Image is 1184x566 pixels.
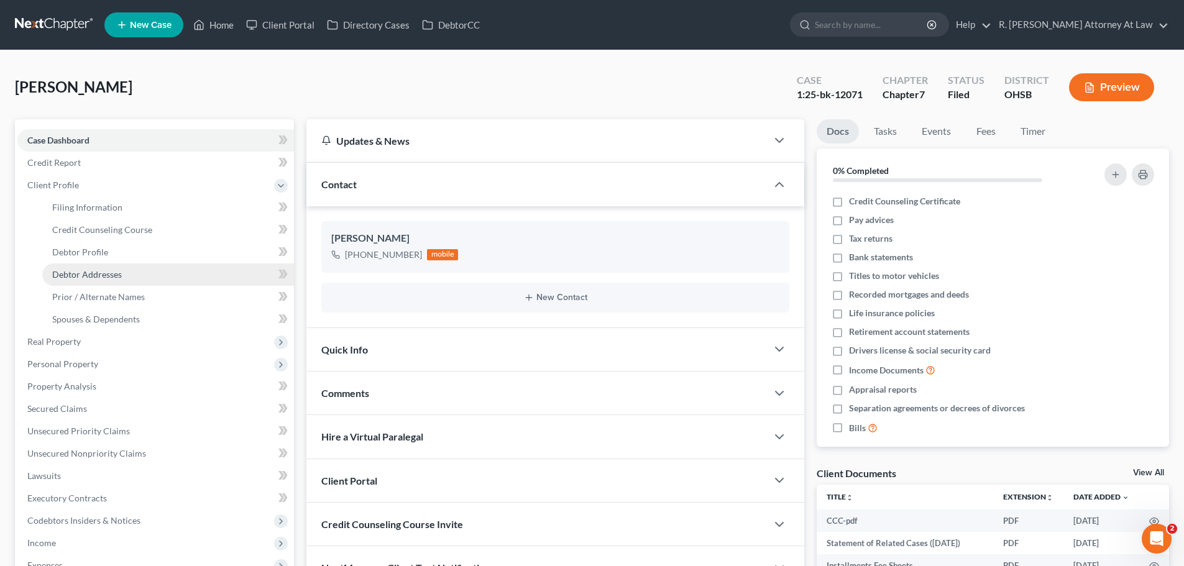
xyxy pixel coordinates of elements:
[187,14,240,36] a: Home
[321,518,463,530] span: Credit Counseling Course Invite
[17,129,294,152] a: Case Dashboard
[1073,492,1129,501] a: Date Added expand_more
[883,88,928,102] div: Chapter
[17,152,294,174] a: Credit Report
[815,13,929,36] input: Search by name...
[416,14,486,36] a: DebtorCC
[42,241,294,263] a: Debtor Profile
[27,180,79,190] span: Client Profile
[427,249,458,260] div: mobile
[1003,492,1053,501] a: Extensionunfold_more
[27,426,130,436] span: Unsecured Priority Claims
[849,383,917,396] span: Appraisal reports
[42,308,294,331] a: Spouses & Dependents
[17,465,294,487] a: Lawsuits
[1142,524,1172,554] iframe: Intercom live chat
[27,381,96,391] span: Property Analysis
[240,14,321,36] a: Client Portal
[1069,73,1154,101] button: Preview
[17,442,294,465] a: Unsecured Nonpriority Claims
[1122,494,1129,501] i: expand_more
[27,537,56,548] span: Income
[52,291,145,302] span: Prior / Alternate Names
[27,515,140,526] span: Codebtors Insiders & Notices
[864,119,907,144] a: Tasks
[849,232,893,245] span: Tax returns
[797,73,863,88] div: Case
[797,88,863,102] div: 1:25-bk-12071
[849,307,935,319] span: Life insurance policies
[27,493,107,503] span: Executory Contracts
[1063,532,1139,554] td: [DATE]
[42,219,294,241] a: Credit Counseling Course
[52,247,108,257] span: Debtor Profile
[321,431,423,442] span: Hire a Virtual Paralegal
[52,224,152,235] span: Credit Counseling Course
[27,403,87,414] span: Secured Claims
[331,293,779,303] button: New Contact
[27,135,89,145] span: Case Dashboard
[849,422,866,434] span: Bills
[883,73,928,88] div: Chapter
[849,326,970,338] span: Retirement account statements
[27,448,146,459] span: Unsecured Nonpriority Claims
[321,14,416,36] a: Directory Cases
[817,532,993,554] td: Statement of Related Cases ([DATE])
[993,509,1063,532] td: PDF
[849,195,960,208] span: Credit Counseling Certificate
[321,387,369,399] span: Comments
[17,487,294,509] a: Executory Contracts
[52,202,122,212] span: Filing Information
[919,88,925,100] span: 7
[345,249,422,261] div: [PHONE_NUMBER]
[1004,73,1049,88] div: District
[849,364,924,377] span: Income Documents
[42,263,294,286] a: Debtor Addresses
[833,165,889,176] strong: 0% Completed
[817,119,859,144] a: Docs
[15,78,132,96] span: [PERSON_NAME]
[993,14,1168,36] a: R. [PERSON_NAME] Attorney At Law
[948,73,984,88] div: Status
[849,344,991,357] span: Drivers license & social security card
[827,492,853,501] a: Titleunfold_more
[331,231,779,246] div: [PERSON_NAME]
[849,402,1025,414] span: Separation agreements or decrees of divorces
[966,119,1006,144] a: Fees
[1133,468,1164,477] a: View All
[1063,509,1139,532] td: [DATE]
[52,269,122,280] span: Debtor Addresses
[912,119,961,144] a: Events
[321,344,368,355] span: Quick Info
[948,88,984,102] div: Filed
[849,288,969,301] span: Recorded mortgages and deeds
[1004,88,1049,102] div: OHSB
[993,532,1063,554] td: PDF
[817,467,896,480] div: Client Documents
[27,358,98,369] span: Personal Property
[27,470,61,481] span: Lawsuits
[1046,494,1053,501] i: unfold_more
[42,286,294,308] a: Prior / Alternate Names
[27,157,81,168] span: Credit Report
[321,134,752,147] div: Updates & News
[52,314,140,324] span: Spouses & Dependents
[17,420,294,442] a: Unsecured Priority Claims
[17,398,294,420] a: Secured Claims
[321,475,377,486] span: Client Portal
[27,336,81,347] span: Real Property
[849,214,894,226] span: Pay advices
[1167,524,1177,534] span: 2
[817,509,993,532] td: CCC-pdf
[321,178,357,190] span: Contact
[950,14,991,36] a: Help
[1011,119,1055,144] a: Timer
[846,494,853,501] i: unfold_more
[42,196,294,219] a: Filing Information
[849,251,913,263] span: Bank statements
[849,270,939,282] span: Titles to motor vehicles
[130,21,172,30] span: New Case
[17,375,294,398] a: Property Analysis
